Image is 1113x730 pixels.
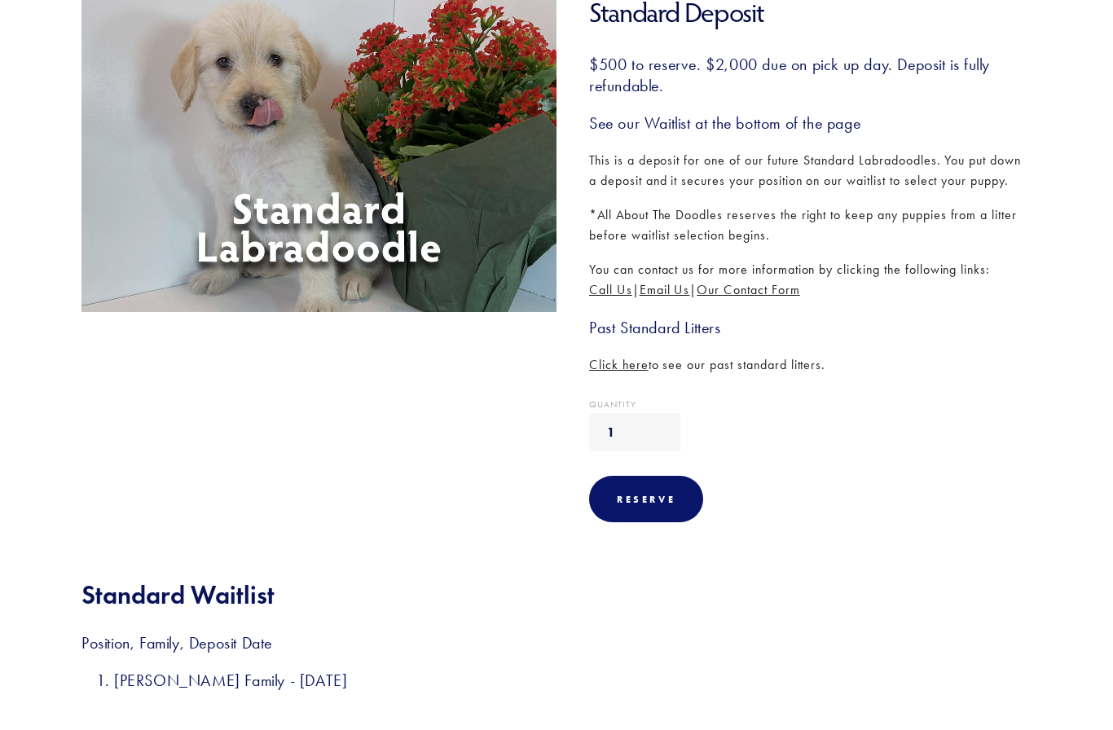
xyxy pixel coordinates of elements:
[697,283,799,298] a: Our Contact Form
[81,580,1032,611] h2: Standard Waitlist
[589,205,1032,247] p: *All About The Doodles reserves the right to keep any puppies from a litter before waitlist selec...
[640,283,690,298] a: Email Us
[617,494,675,506] div: Reserve
[589,283,632,298] a: Call Us
[589,355,1032,376] p: to see our past standard litters.
[114,671,1032,692] h3: [PERSON_NAME] Family - [DATE]
[589,401,1032,410] div: Quantity:
[589,358,649,373] a: Click here
[589,151,1032,192] p: This is a deposit for one of our future Standard Labradoodles. You put down a deposit and it secu...
[589,260,1032,301] p: You can contact us for more information by clicking the following links: | |
[589,318,1032,339] h3: Past Standard Litters
[589,55,1032,97] h3: $500 to reserve. $2,000 due on pick up day. Deposit is fully refundable.
[81,633,1032,654] h3: Position, Family, Deposit Date
[589,113,1032,134] h3: See our Waitlist at the bottom of the page
[589,477,703,523] div: Reserve
[589,414,680,452] input: Quantity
